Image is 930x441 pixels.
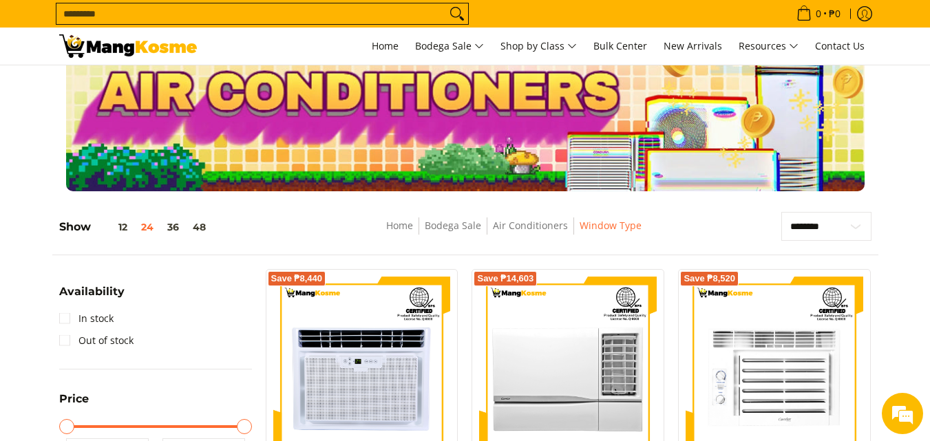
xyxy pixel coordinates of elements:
[500,38,577,55] span: Shop by Class
[477,275,533,283] span: Save ₱14,603
[593,39,647,52] span: Bulk Center
[814,9,823,19] span: 0
[386,219,413,232] a: Home
[664,39,722,52] span: New Arrivals
[202,343,250,361] em: Submit
[827,9,843,19] span: ₱0
[808,28,871,65] a: Contact Us
[226,7,259,40] div: Minimize live chat window
[91,222,134,233] button: 12
[59,34,197,58] img: Bodega Sale Aircon l Mang Kosme: Home Appliances Warehouse Sale Window Type | Page 3
[295,217,732,248] nav: Breadcrumbs
[59,330,134,352] a: Out of stock
[580,217,642,235] span: Window Type
[493,219,568,232] a: Air Conditioners
[372,39,399,52] span: Home
[59,308,114,330] a: In stock
[59,394,89,405] span: Price
[59,286,125,297] span: Availability
[211,28,871,65] nav: Main Menu
[408,28,491,65] a: Bodega Sale
[425,219,481,232] a: Bodega Sale
[29,133,240,272] span: We are offline. Please leave us a message.
[271,275,323,283] span: Save ₱8,440
[72,77,231,95] div: Leave a message
[684,275,735,283] span: Save ₱8,520
[7,294,262,343] textarea: Type your message and click 'Submit'
[134,222,160,233] button: 24
[186,222,213,233] button: 48
[739,38,799,55] span: Resources
[365,28,405,65] a: Home
[494,28,584,65] a: Shop by Class
[160,222,186,233] button: 36
[792,6,845,21] span: •
[59,220,213,234] h5: Show
[59,394,89,415] summary: Open
[815,39,865,52] span: Contact Us
[732,28,805,65] a: Resources
[59,286,125,308] summary: Open
[586,28,654,65] a: Bulk Center
[415,38,484,55] span: Bodega Sale
[657,28,729,65] a: New Arrivals
[446,3,468,24] button: Search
